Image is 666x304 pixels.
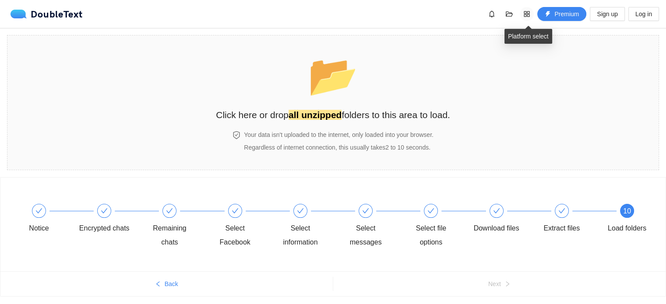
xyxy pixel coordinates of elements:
span: check [493,207,500,214]
img: logo [11,10,31,18]
div: Notice [14,204,79,235]
div: Select file options [405,204,471,249]
span: bell [485,10,498,17]
span: check [101,207,108,214]
div: Select file options [405,221,456,249]
span: check [558,207,565,214]
a: logoDoubleText [11,10,83,18]
button: leftBack [0,277,333,291]
div: Select Facebook [210,204,275,249]
div: Encrypted chats [79,221,130,235]
div: Extract files [543,221,580,235]
span: left [155,281,161,288]
span: Log in [635,9,652,19]
span: appstore [520,10,533,17]
button: thunderboltPremium [537,7,586,21]
div: Select Facebook [210,221,261,249]
button: Sign up [590,7,624,21]
span: check [362,207,369,214]
div: Select information [275,221,326,249]
span: check [35,207,42,214]
div: 10Load folders [602,204,652,235]
div: Remaining chats [144,221,195,249]
span: 10 [623,207,631,215]
div: Select messages [340,204,405,249]
span: check [427,207,434,214]
div: Remaining chats [144,204,209,249]
span: Sign up [597,9,617,19]
h4: Your data isn't uploaded to the internet, only loaded into your browser. [244,130,433,140]
div: Load folders [608,221,646,235]
span: Regardless of internet connection, this usually takes 2 to 10 seconds . [244,144,430,151]
div: Download files [474,221,519,235]
div: Extract files [536,204,602,235]
span: check [166,207,173,214]
span: folder-open [503,10,516,17]
strong: all unzipped [289,110,342,120]
div: Download files [471,204,536,235]
button: appstore [520,7,534,21]
span: folder [308,53,358,98]
div: Platform select [504,29,552,44]
span: safety-certificate [233,131,240,139]
button: Log in [628,7,659,21]
div: DoubleText [11,10,83,18]
div: Encrypted chats [79,204,144,235]
span: check [297,207,304,214]
div: Select messages [340,221,391,249]
button: Nextright [333,277,666,291]
span: Back [165,279,178,289]
span: Premium [554,9,579,19]
button: bell [485,7,499,21]
span: thunderbolt [545,11,551,18]
div: Notice [29,221,49,235]
button: folder-open [502,7,516,21]
span: check [232,207,239,214]
div: Select information [275,204,340,249]
h2: Click here or drop folders to this area to load. [216,108,450,122]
